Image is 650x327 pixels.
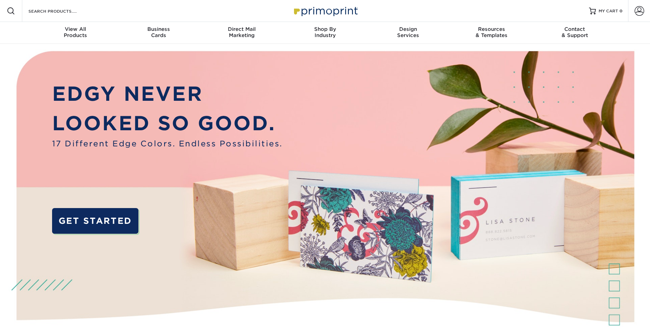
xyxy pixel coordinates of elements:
[533,26,616,38] div: & Support
[200,26,283,32] span: Direct Mail
[283,26,367,38] div: Industry
[117,26,200,32] span: Business
[533,26,616,32] span: Contact
[200,22,283,44] a: Direct MailMarketing
[283,22,367,44] a: Shop ByIndustry
[34,26,117,32] span: View All
[367,22,450,44] a: DesignServices
[599,8,618,14] span: MY CART
[52,79,283,108] p: EDGY NEVER
[200,26,283,38] div: Marketing
[367,26,450,32] span: Design
[34,22,117,44] a: View AllProducts
[367,26,450,38] div: Services
[34,26,117,38] div: Products
[450,26,533,32] span: Resources
[117,22,200,44] a: BusinessCards
[533,22,616,44] a: Contact& Support
[117,26,200,38] div: Cards
[450,22,533,44] a: Resources& Templates
[620,9,623,13] span: 0
[283,26,367,32] span: Shop By
[52,138,283,149] span: 17 Different Edge Colors. Endless Possibilities.
[52,208,138,234] a: GET STARTED
[28,7,95,15] input: SEARCH PRODUCTS.....
[52,109,283,138] p: LOOKED SO GOOD.
[291,3,359,18] img: Primoprint
[450,26,533,38] div: & Templates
